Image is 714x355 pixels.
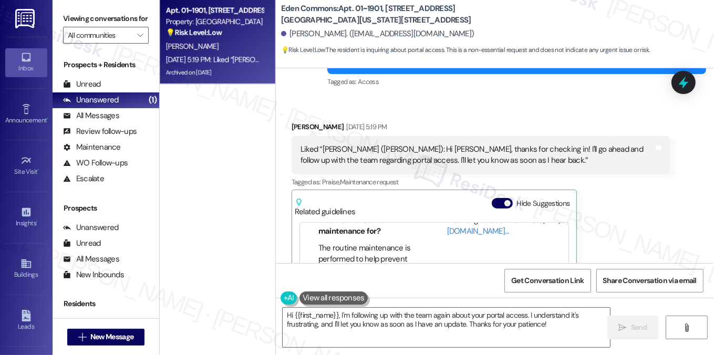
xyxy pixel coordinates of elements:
[78,333,86,341] i: 
[318,215,422,237] li: What is the routine maintenance for?
[63,173,104,184] div: Escalate
[318,243,422,288] li: The routine maintenance is performed to help prevent service disruption in the elevators.
[5,307,47,335] a: Leads
[63,95,119,106] div: Unanswered
[5,255,47,283] a: Buildings
[63,110,119,121] div: All Messages
[682,323,690,332] i: 
[281,45,650,56] span: : The resident is inquiring about portal access. This is a non-essential request and does not ind...
[63,222,119,233] div: Unanswered
[5,203,47,232] a: Insights •
[5,152,47,180] a: Site Visit •
[327,74,706,89] div: Tagged as:
[5,48,47,77] a: Inbox
[292,121,670,136] div: [PERSON_NAME]
[90,331,133,342] span: New Message
[281,46,325,54] strong: 💡 Risk Level: Low
[618,323,626,332] i: 
[504,269,591,293] button: Get Conversation Link
[137,31,143,39] i: 
[603,275,697,286] span: Share Conversation via email
[63,254,119,265] div: All Messages
[63,238,101,249] div: Unread
[36,218,38,225] span: •
[63,269,124,280] div: New Inbounds
[63,318,101,329] div: Unread
[63,158,128,169] div: WO Follow-ups
[358,77,379,86] span: Access
[63,142,121,153] div: Maintenance
[166,5,263,16] div: Apt. 01~1901, [STREET_ADDRESS][GEOGRAPHIC_DATA][US_STATE][STREET_ADDRESS]
[53,203,159,214] div: Prospects
[67,329,145,346] button: New Message
[295,198,356,217] div: Related guidelines
[63,79,101,90] div: Unread
[322,177,340,186] span: Praise ,
[281,28,474,39] div: [PERSON_NAME]. ([EMAIL_ADDRESS][DOMAIN_NAME])
[47,115,48,122] span: •
[63,11,149,27] label: Viewing conversations for
[517,198,570,209] label: Hide Suggestions
[165,66,264,79] div: Archived on [DATE]
[281,3,491,26] b: Eden Commons: Apt. 01~1901, [STREET_ADDRESS][GEOGRAPHIC_DATA][US_STATE][STREET_ADDRESS]
[283,308,610,347] textarea: Hi {{first_name}}, I'm following up with the team again about your portal access. I understand it...
[292,174,670,190] div: Tagged as:
[15,9,37,28] img: ResiDesk Logo
[146,92,159,108] div: (1)
[38,166,39,174] span: •
[596,269,703,293] button: Share Conversation via email
[447,215,561,236] a: [URL][DOMAIN_NAME]…
[166,41,219,51] span: [PERSON_NAME]
[53,298,159,309] div: Residents
[53,59,159,70] div: Prospects + Residents
[68,27,132,44] input: All communities
[166,16,263,27] div: Property: [GEOGRAPHIC_DATA]
[631,322,647,333] span: Send
[166,28,222,37] strong: 💡 Risk Level: Low
[340,177,399,186] span: Maintenance request
[447,215,561,237] div: View original document here
[63,126,137,137] div: Review follow-ups
[511,275,584,286] span: Get Conversation Link
[607,316,658,339] button: Send
[301,144,654,166] div: Liked “[PERSON_NAME] ([PERSON_NAME]): Hi [PERSON_NAME], thanks for checking in! I'll go ahead and...
[344,121,387,132] div: [DATE] 5:19 PM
